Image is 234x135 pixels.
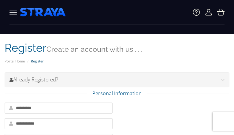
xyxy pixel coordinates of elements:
li: Register [26,59,44,64]
img: Straya Hosting [9,9,17,16]
img: Icon [217,9,225,16]
h1: Register [5,40,229,56]
small: Create an account with us . . . [46,45,142,53]
span: Personal Information [87,90,147,97]
h3: Already Registered? [9,76,225,84]
img: Straya Hosting [20,5,66,20]
img: Icon [205,9,212,16]
a: Portal Home [5,59,25,63]
img: Icon [193,9,200,16]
